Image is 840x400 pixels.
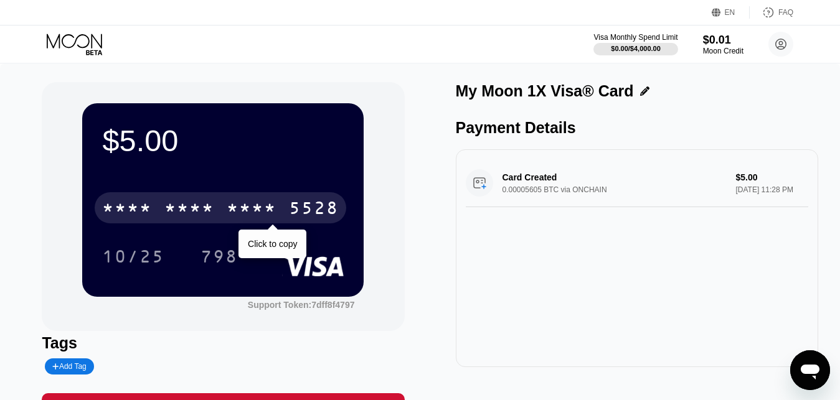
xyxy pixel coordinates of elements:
iframe: Button to launch messaging window [790,350,830,390]
div: Visa Monthly Spend Limit$0.00/$4,000.00 [593,33,677,55]
div: Support Token:7dff8f4797 [248,300,355,310]
div: EN [725,8,735,17]
div: Add Tag [52,362,86,371]
div: FAQ [778,8,793,17]
div: 5528 [289,200,339,220]
div: Moon Credit [703,47,743,55]
div: Click to copy [248,239,297,249]
div: $5.00 [102,123,344,158]
div: $0.01 [703,34,743,47]
div: 10/25 [93,241,174,272]
div: My Moon 1X Visa® Card [456,82,634,100]
div: $0.00 / $4,000.00 [611,45,661,52]
div: 798 [201,248,238,268]
div: 798 [191,241,247,272]
div: FAQ [750,6,793,19]
div: Payment Details [456,119,818,137]
div: 10/25 [102,248,164,268]
div: EN [712,6,750,19]
div: Tags [42,334,404,352]
div: Support Token: 7dff8f4797 [248,300,355,310]
div: $0.01Moon Credit [703,34,743,55]
div: Add Tag [45,358,93,374]
div: Visa Monthly Spend Limit [593,33,677,42]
